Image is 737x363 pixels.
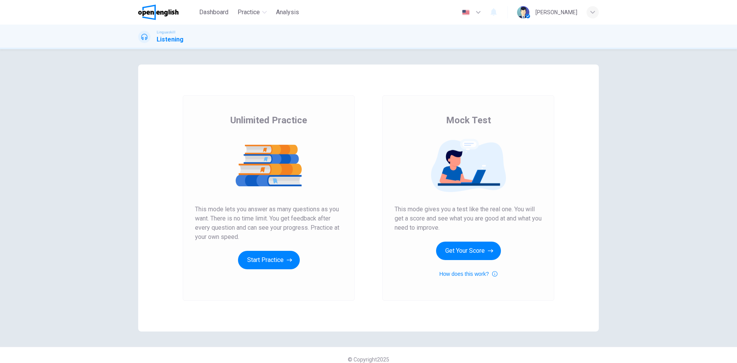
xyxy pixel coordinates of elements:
button: Practice [235,5,270,19]
h1: Listening [157,35,183,44]
div: [PERSON_NAME] [535,8,577,17]
span: Mock Test [446,114,491,126]
span: Linguaskill [157,30,175,35]
img: en [461,10,471,15]
span: This mode lets you answer as many questions as you want. There is no time limit. You get feedback... [195,205,342,242]
span: Dashboard [199,8,228,17]
a: OpenEnglish logo [138,5,196,20]
span: © Copyright 2025 [348,356,389,363]
span: Practice [238,8,260,17]
span: This mode gives you a test like the real one. You will get a score and see what you are good at a... [395,205,542,232]
img: Profile picture [517,6,529,18]
button: Get Your Score [436,242,501,260]
button: Start Practice [238,251,300,269]
img: OpenEnglish logo [138,5,178,20]
button: Analysis [273,5,302,19]
span: Unlimited Practice [230,114,307,126]
button: How does this work? [439,269,497,278]
button: Dashboard [196,5,231,19]
span: Analysis [276,8,299,17]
